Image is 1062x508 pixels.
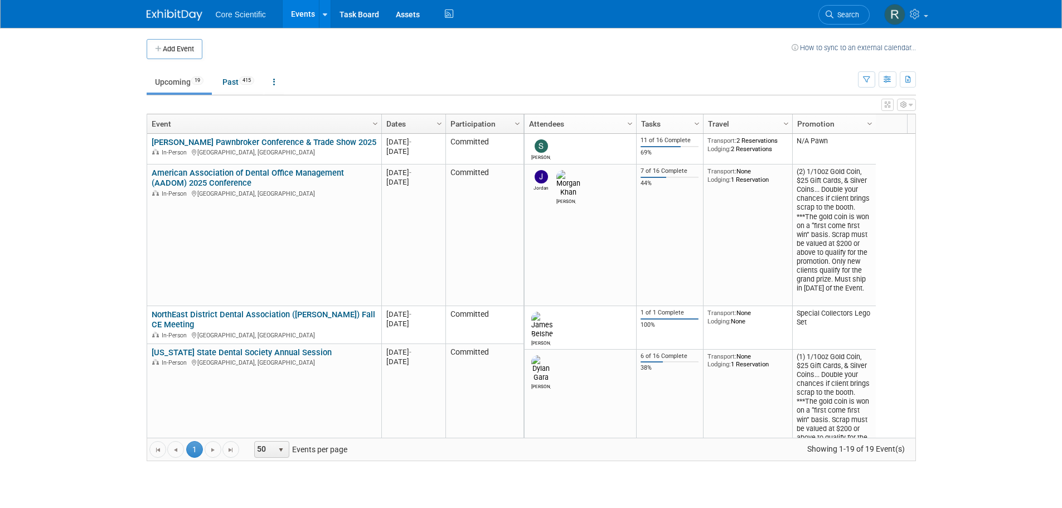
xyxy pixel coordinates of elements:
[707,145,731,153] span: Lodging:
[531,355,551,382] img: Dylan Gara
[216,10,266,19] span: Core Scientific
[386,357,440,366] div: [DATE]
[792,306,876,350] td: Special Collectors Lego Set
[152,332,159,337] img: In-Person Event
[386,147,440,156] div: [DATE]
[409,310,411,318] span: -
[369,114,381,131] a: Column Settings
[641,364,699,372] div: 38%
[624,114,636,131] a: Column Settings
[641,114,696,133] a: Tasks
[152,137,376,147] a: [PERSON_NAME] Pawnbroker Conference & Trade Show 2025
[386,309,440,319] div: [DATE]
[386,177,440,187] div: [DATE]
[707,352,788,369] div: None 1 Reservation
[707,309,788,325] div: None None
[641,321,699,329] div: 100%
[450,114,516,133] a: Participation
[792,134,876,165] td: N/A Pawn
[535,170,548,183] img: Jordan McCullough
[149,441,166,458] a: Go to the first page
[277,446,285,454] span: select
[556,170,580,197] img: Morgan Khan
[535,139,548,153] img: Sam Robinson
[152,147,376,157] div: [GEOGRAPHIC_DATA], [GEOGRAPHIC_DATA]
[226,446,235,454] span: Go to the last page
[153,446,162,454] span: Go to the first page
[152,149,159,154] img: In-Person Event
[386,137,440,147] div: [DATE]
[162,332,190,339] span: In-Person
[445,165,523,306] td: Committed
[191,76,203,85] span: 19
[797,114,869,133] a: Promotion
[214,71,263,93] a: Past415
[445,306,523,344] td: Committed
[186,441,203,458] span: 1
[147,9,202,21] img: ExhibitDay
[707,176,731,183] span: Lodging:
[707,360,731,368] span: Lodging:
[884,4,905,25] img: Rachel Wolff
[818,5,870,25] a: Search
[409,168,411,177] span: -
[239,76,254,85] span: 415
[167,441,184,458] a: Go to the previous page
[147,71,212,93] a: Upcoming19
[641,167,699,175] div: 7 of 16 Complete
[531,312,553,338] img: James Belshe
[513,119,522,128] span: Column Settings
[435,119,444,128] span: Column Settings
[692,119,701,128] span: Column Settings
[171,446,180,454] span: Go to the previous page
[792,165,876,306] td: (2) 1/10oz Gold Coin, $25 Gift Cards, & Silver Coins... Double your chances if client brings scra...
[792,43,916,52] a: How to sync to an external calendar...
[707,167,736,175] span: Transport:
[691,114,703,131] a: Column Settings
[240,441,358,458] span: Events per page
[386,347,440,357] div: [DATE]
[386,114,438,133] a: Dates
[152,188,376,198] div: [GEOGRAPHIC_DATA], [GEOGRAPHIC_DATA]
[531,183,551,191] div: Jordan McCullough
[641,352,699,360] div: 6 of 16 Complete
[162,190,190,197] span: In-Person
[864,114,876,131] a: Column Settings
[255,442,274,457] span: 50
[371,119,380,128] span: Column Settings
[707,317,731,325] span: Lodging:
[531,338,551,346] div: James Belshe
[511,114,523,131] a: Column Settings
[386,319,440,328] div: [DATE]
[707,137,788,153] div: 2 Reservations 2 Reservations
[782,119,791,128] span: Column Settings
[409,348,411,356] span: -
[625,119,634,128] span: Column Settings
[152,330,376,340] div: [GEOGRAPHIC_DATA], [GEOGRAPHIC_DATA]
[409,138,411,146] span: -
[205,441,221,458] a: Go to the next page
[833,11,859,19] span: Search
[707,137,736,144] span: Transport:
[152,168,344,188] a: American Association of Dental Office Management (AADOM) 2025 Conference
[797,441,915,457] span: Showing 1-19 of 19 Event(s)
[152,357,376,367] div: [GEOGRAPHIC_DATA], [GEOGRAPHIC_DATA]
[641,149,699,157] div: 69%
[641,137,699,144] div: 11 of 16 Complete
[707,167,788,183] div: None 1 Reservation
[222,441,239,458] a: Go to the last page
[556,197,576,204] div: Morgan Khan
[162,149,190,156] span: In-Person
[792,350,876,491] td: (1) 1/10oz Gold Coin, $25 Gift Cards, & Silver Coins... Double your chances if client brings scra...
[152,309,375,330] a: NorthEast District Dental Association ([PERSON_NAME]) Fall CE Meeting
[445,134,523,165] td: Committed
[152,190,159,196] img: In-Person Event
[162,359,190,366] span: In-Person
[641,309,699,317] div: 1 of 1 Complete
[386,168,440,177] div: [DATE]
[708,114,785,133] a: Travel
[780,114,792,131] a: Column Settings
[531,153,551,160] div: Sam Robinson
[147,39,202,59] button: Add Event
[529,114,629,133] a: Attendees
